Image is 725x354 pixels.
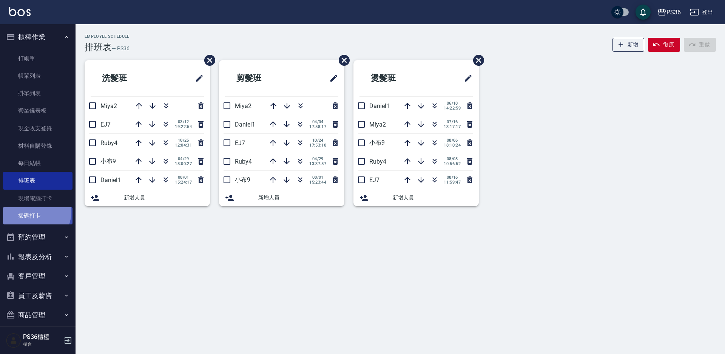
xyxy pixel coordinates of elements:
span: 10/25 [175,138,192,143]
h6: — PS36 [112,45,130,53]
span: Ruby4 [369,158,386,165]
span: 08/06 [444,138,461,143]
span: EJ7 [369,176,379,184]
span: 修改班表的標題 [459,69,473,87]
h5: PS36櫃檯 [23,333,62,341]
span: 14:22:59 [444,106,461,111]
span: 08/08 [444,156,461,161]
span: EJ7 [235,139,245,147]
a: 營業儀表板 [3,102,72,119]
span: Miya2 [100,102,117,110]
h2: 剪髮班 [225,65,299,92]
h2: 洗髮班 [91,65,164,92]
button: 櫃檯作業 [3,27,72,47]
span: Daniel1 [235,121,255,128]
span: 13:17:17 [444,124,461,129]
a: 帳單列表 [3,67,72,85]
span: 08/01 [309,175,326,180]
span: 新增人員 [393,194,473,202]
span: 15:24:17 [175,180,192,185]
span: 04/29 [309,156,326,161]
button: 客戶管理 [3,266,72,286]
span: 刪除班表 [467,49,485,71]
span: 08/16 [444,175,461,180]
span: 小布9 [235,176,250,183]
a: 排班表 [3,172,72,189]
p: 櫃台 [23,341,62,348]
span: 10/24 [309,138,326,143]
a: 掛單列表 [3,85,72,102]
div: PS36 [666,8,681,17]
span: 04/29 [175,156,192,161]
a: 掃碼打卡 [3,207,72,224]
button: 報表及分析 [3,247,72,267]
button: PS36 [654,5,684,20]
span: 10:56:52 [444,161,461,166]
span: 小布9 [369,139,385,146]
div: 新增人員 [85,189,210,206]
span: EJ7 [100,121,111,128]
button: 員工及薪資 [3,286,72,306]
span: 新增人員 [124,194,204,202]
button: save [636,5,651,20]
span: 13:37:57 [309,161,326,166]
div: 新增人員 [219,189,344,206]
span: 19:22:54 [175,124,192,129]
span: 06/18 [444,101,461,106]
img: Person [6,333,21,348]
span: Ruby4 [100,139,117,147]
button: 資料設定 [3,325,72,345]
span: 刪除班表 [199,49,216,71]
span: Miya2 [369,121,386,128]
div: 新增人員 [353,189,479,206]
span: 刪除班表 [333,49,351,71]
span: 小布9 [100,158,116,165]
span: 03/12 [175,119,192,124]
span: 新增人員 [258,194,338,202]
button: 預約管理 [3,227,72,247]
button: 登出 [687,5,716,19]
button: 復原 [648,38,680,52]
span: 15:23:44 [309,180,326,185]
a: 材料自購登錄 [3,137,72,155]
span: 18:00:27 [175,161,192,166]
a: 現金收支登錄 [3,120,72,137]
span: 07/16 [444,119,461,124]
span: Ruby4 [235,158,252,165]
h2: 燙髮班 [359,65,433,92]
button: 新增 [612,38,645,52]
span: Daniel1 [100,176,121,184]
button: 商品管理 [3,305,72,325]
span: 04/04 [309,119,326,124]
h2: Employee Schedule [85,34,130,39]
span: 修改班表的標題 [190,69,204,87]
img: Logo [9,7,31,16]
span: 修改班表的標題 [325,69,338,87]
span: 17:58:17 [309,124,326,129]
span: 18:10:24 [444,143,461,148]
a: 現場電腦打卡 [3,190,72,207]
span: Daniel1 [369,102,390,110]
span: 12:04:31 [175,143,192,148]
span: 08/01 [175,175,192,180]
a: 每日結帳 [3,155,72,172]
a: 打帳單 [3,50,72,67]
span: Miya2 [235,102,251,110]
h3: 排班表 [85,42,112,53]
span: 17:53:10 [309,143,326,148]
span: 11:59:47 [444,180,461,185]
